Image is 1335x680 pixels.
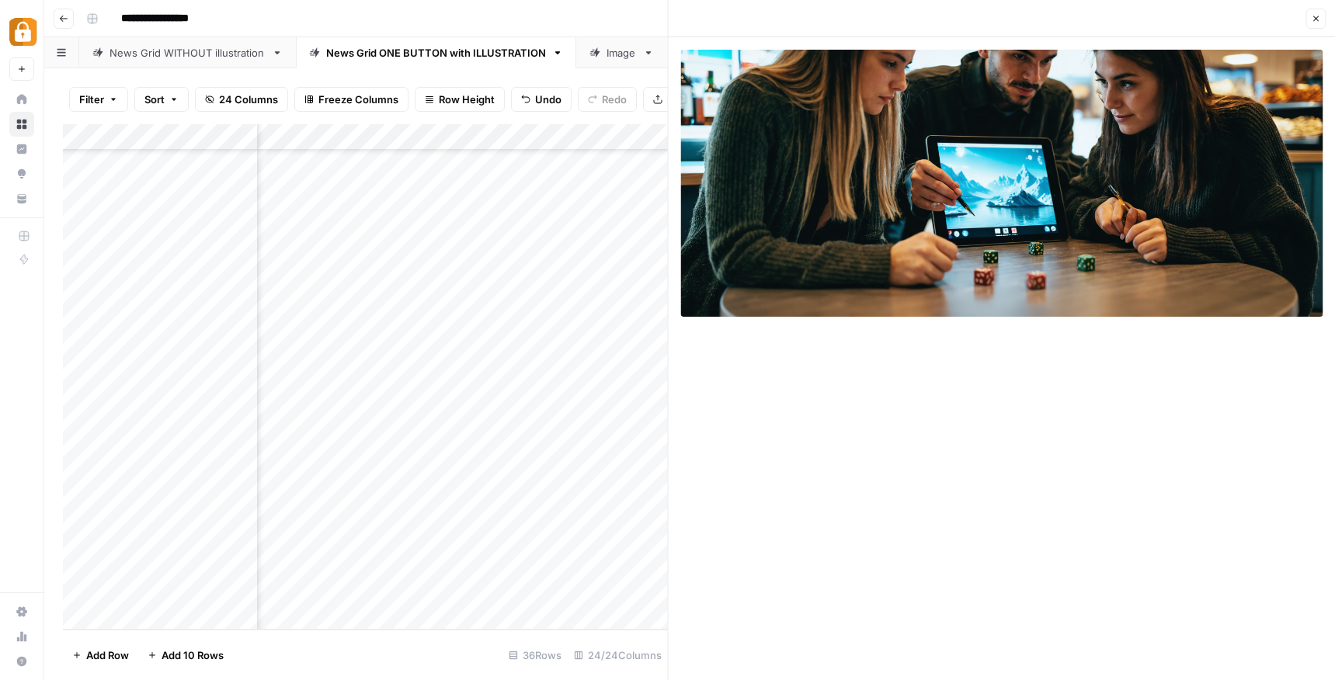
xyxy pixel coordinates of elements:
[162,647,224,663] span: Add 10 Rows
[9,624,34,649] a: Usage
[110,45,266,61] div: News Grid WITHOUT illustration
[415,87,505,112] button: Row Height
[318,92,398,107] span: Freeze Columns
[439,92,495,107] span: Row Height
[9,112,34,137] a: Browse
[138,643,233,668] button: Add 10 Rows
[9,12,34,51] button: Workspace: Adzz
[511,87,572,112] button: Undo
[681,50,1323,317] img: Row/Cell
[326,45,546,61] div: News Grid ONE BUTTON with ILLUSTRATION
[502,643,568,668] div: 36 Rows
[578,87,637,112] button: Redo
[535,92,561,107] span: Undo
[79,92,104,107] span: Filter
[602,92,627,107] span: Redo
[9,18,37,46] img: Adzz Logo
[63,643,138,668] button: Add Row
[9,186,34,211] a: Your Data
[296,37,576,68] a: News Grid ONE BUTTON with ILLUSTRATION
[9,649,34,674] button: Help + Support
[9,161,34,186] a: Opportunities
[9,137,34,161] a: Insights
[294,87,408,112] button: Freeze Columns
[568,643,668,668] div: 24/24 Columns
[134,87,189,112] button: Sort
[643,87,732,112] button: Export CSV
[69,87,128,112] button: Filter
[9,87,34,112] a: Home
[9,599,34,624] a: Settings
[86,647,129,663] span: Add Row
[576,37,667,68] a: Image
[219,92,278,107] span: 24 Columns
[195,87,288,112] button: 24 Columns
[79,37,296,68] a: News Grid WITHOUT illustration
[607,45,637,61] div: Image
[144,92,165,107] span: Sort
